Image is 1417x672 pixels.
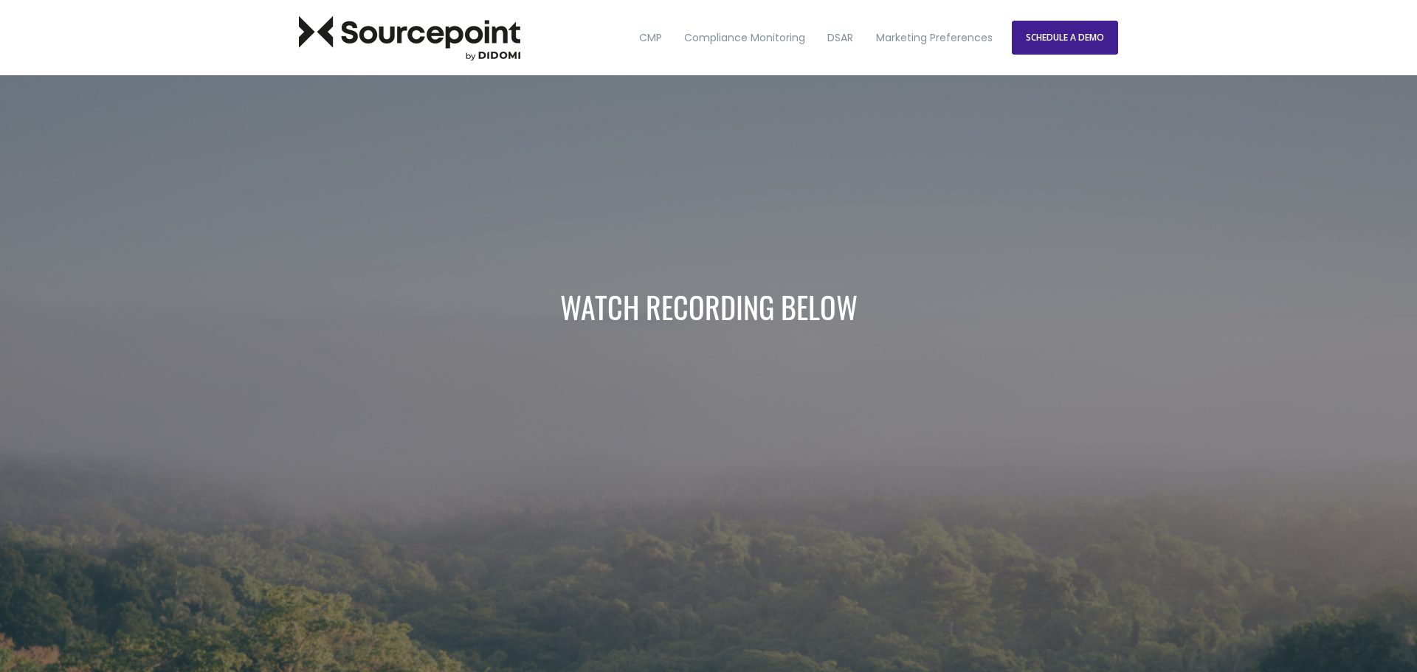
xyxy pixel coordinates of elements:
h1: WATCH RECORDING BELOW [369,287,1048,327]
a: CMP [629,7,671,69]
a: DSAR [818,7,863,69]
a: Compliance Monitoring [675,7,815,69]
iframe: [Webinar] What Tracking Technologies Could Cost You [551,342,866,516]
img: Sourcepoint Logo Dark [299,15,520,60]
a: Marketing Preferences [866,7,1001,69]
a: SCHEDULE A DEMO [1012,21,1118,55]
nav: Desktop navigation [629,7,1002,69]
